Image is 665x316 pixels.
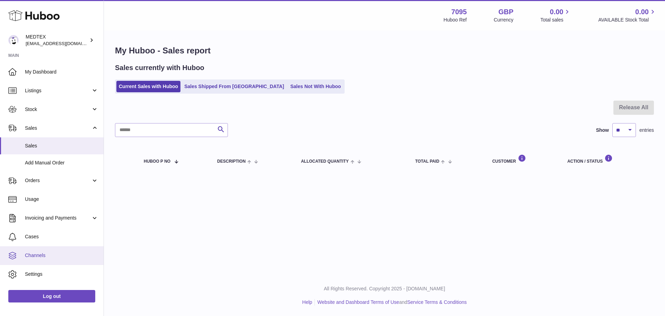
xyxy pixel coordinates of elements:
[182,81,286,92] a: Sales Shipped From [GEOGRAPHIC_DATA]
[25,106,91,113] span: Stock
[492,154,553,164] div: Customer
[25,177,91,184] span: Orders
[26,41,102,46] span: [EMAIL_ADDRESS][DOMAIN_NAME]
[596,127,609,134] label: Show
[25,271,98,277] span: Settings
[494,17,514,23] div: Currency
[115,45,654,56] h1: My Huboo - Sales report
[8,290,95,302] a: Log out
[540,17,571,23] span: Total sales
[25,87,91,94] span: Listings
[116,81,180,92] a: Current Sales with Huboo
[639,127,654,134] span: entries
[25,125,91,131] span: Sales
[567,154,647,164] div: Action / Status
[415,159,440,164] span: Total paid
[25,215,91,221] span: Invoicing and Payments
[25,252,98,259] span: Channels
[302,299,312,305] a: Help
[25,196,98,203] span: Usage
[498,7,513,17] strong: GBP
[109,285,659,292] p: All Rights Reserved. Copyright 2025 - [DOMAIN_NAME]
[444,17,467,23] div: Huboo Ref
[540,7,571,23] a: 0.00 Total sales
[635,7,649,17] span: 0.00
[288,81,343,92] a: Sales Not With Huboo
[25,69,98,75] span: My Dashboard
[315,299,467,306] li: and
[8,35,19,45] img: internalAdmin-7095@internal.huboo.com
[451,7,467,17] strong: 7095
[301,159,349,164] span: ALLOCATED Quantity
[598,17,657,23] span: AVAILABLE Stock Total
[407,299,467,305] a: Service Terms & Conditions
[598,7,657,23] a: 0.00 AVAILABLE Stock Total
[217,159,246,164] span: Description
[144,159,170,164] span: Huboo P no
[550,7,564,17] span: 0.00
[26,34,88,47] div: MEDTEX
[317,299,399,305] a: Website and Dashboard Terms of Use
[115,63,204,72] h2: Sales currently with Huboo
[25,143,98,149] span: Sales
[25,160,98,166] span: Add Manual Order
[25,233,98,240] span: Cases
